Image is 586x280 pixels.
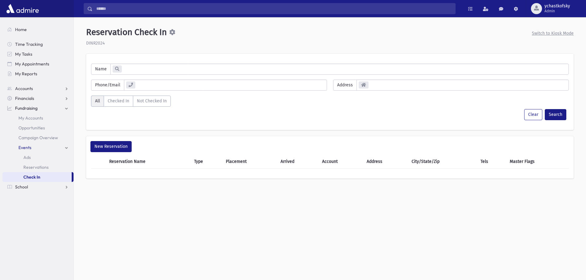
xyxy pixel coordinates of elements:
[544,4,570,9] span: ychastkofsky
[133,96,171,107] label: Not Checked In
[2,172,72,182] a: Check In
[408,155,477,169] th: City/State/Zip
[2,113,74,123] a: My Accounts
[15,105,38,111] span: Fundraising
[2,143,74,152] a: Events
[2,133,74,143] a: Campaign Overview
[524,109,542,120] button: Clear
[2,69,74,79] a: My Reports
[506,155,569,169] th: Master Flags
[104,96,133,107] label: Checked In
[18,145,31,150] span: Events
[318,155,363,169] th: Account
[2,103,74,113] a: Fundraising
[90,141,132,152] button: New Reservation
[190,155,222,169] th: Type
[2,25,74,34] a: Home
[106,155,190,169] th: Reservation Name
[15,71,37,77] span: My Reports
[544,9,570,14] span: Admin
[23,164,49,170] span: Reservations
[15,184,28,190] span: School
[277,155,318,169] th: Arrived
[18,125,45,131] span: Opportunities
[91,80,124,91] span: Phone/Email
[5,2,40,15] img: AdmirePro
[222,155,277,169] th: Placement
[2,49,74,59] a: My Tasks
[15,41,43,47] span: Time Tracking
[363,155,408,169] th: Address
[2,84,74,93] a: Accounts
[93,3,455,14] input: Search
[91,96,104,107] label: All
[15,86,33,91] span: Accounts
[2,152,74,162] a: Ads
[2,39,74,49] a: Time Tracking
[91,96,171,109] div: Status
[23,174,40,180] span: Check In
[18,115,43,121] span: My Accounts
[15,27,27,32] span: Home
[18,135,58,140] span: Campaign Overview
[2,162,74,172] a: Reservations
[2,123,74,133] a: Opportunities
[545,109,566,120] button: Search
[15,61,49,67] span: My Appointments
[86,27,167,37] span: Reservation Check In
[15,96,34,101] span: Financials
[2,182,74,192] a: School
[477,155,506,169] th: Tels
[91,64,111,75] span: Name
[2,59,74,69] a: My Appointments
[23,155,31,160] span: Ads
[2,93,74,103] a: Financials
[86,40,574,46] div: DINR2024
[532,31,574,36] a: Switch to Kiosk Mode
[15,51,32,57] span: My Tasks
[333,80,357,91] span: Address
